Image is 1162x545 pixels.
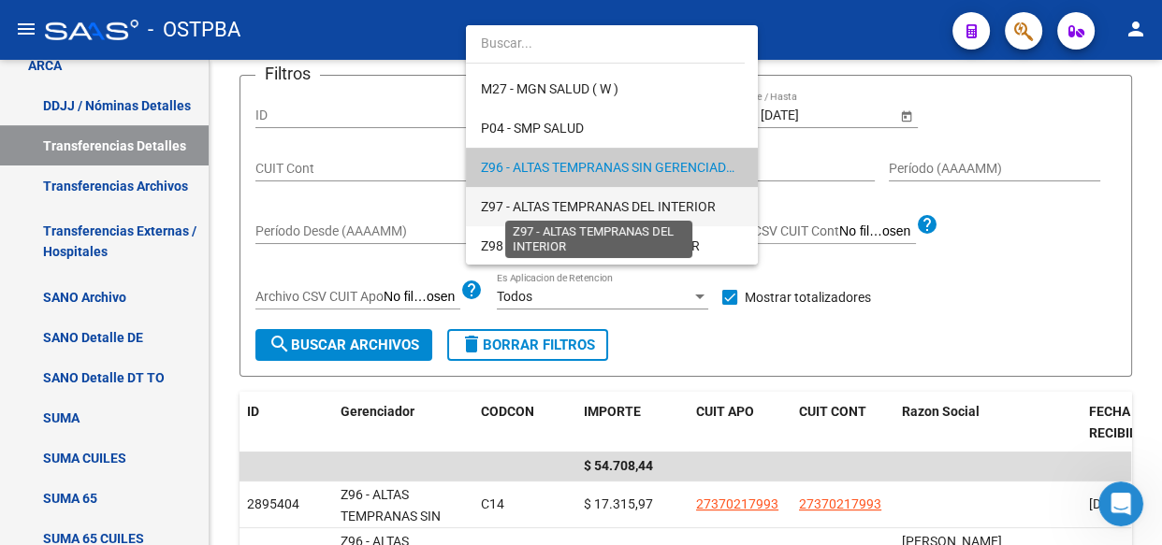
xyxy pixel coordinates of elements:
[481,121,584,136] span: P04 - SMP SALUD
[481,81,618,96] span: M27 - MGN SALUD ( W )
[481,238,700,253] span: Z98 - TRASPASOS SIN GERENCIADOR
[1098,481,1143,526] iframe: Intercom live chat
[481,160,832,175] span: Z96 - ALTAS TEMPRANAS SIN GERENCIADOR ( SI ANALISIS )
[481,199,716,214] span: Z97 - ALTAS TEMPRANAS DEL INTERIOR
